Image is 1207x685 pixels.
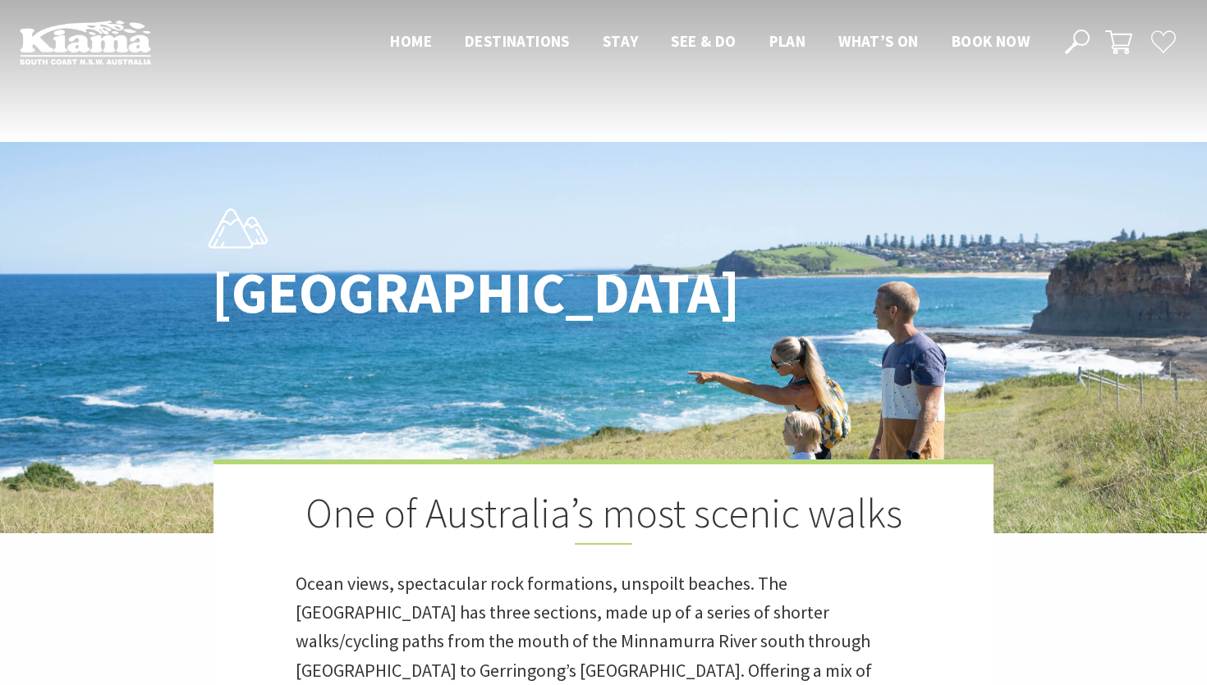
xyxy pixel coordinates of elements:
span: Plan [769,31,806,51]
h2: One of Australia’s most scenic walks [296,489,911,545]
span: What’s On [838,31,919,51]
span: Stay [603,31,639,51]
span: Book now [952,31,1030,51]
nav: Main Menu [374,29,1046,56]
span: Destinations [465,31,570,51]
h1: [GEOGRAPHIC_DATA] [212,262,676,325]
img: Kiama Logo [20,20,151,65]
span: Home [390,31,432,51]
span: See & Do [671,31,736,51]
